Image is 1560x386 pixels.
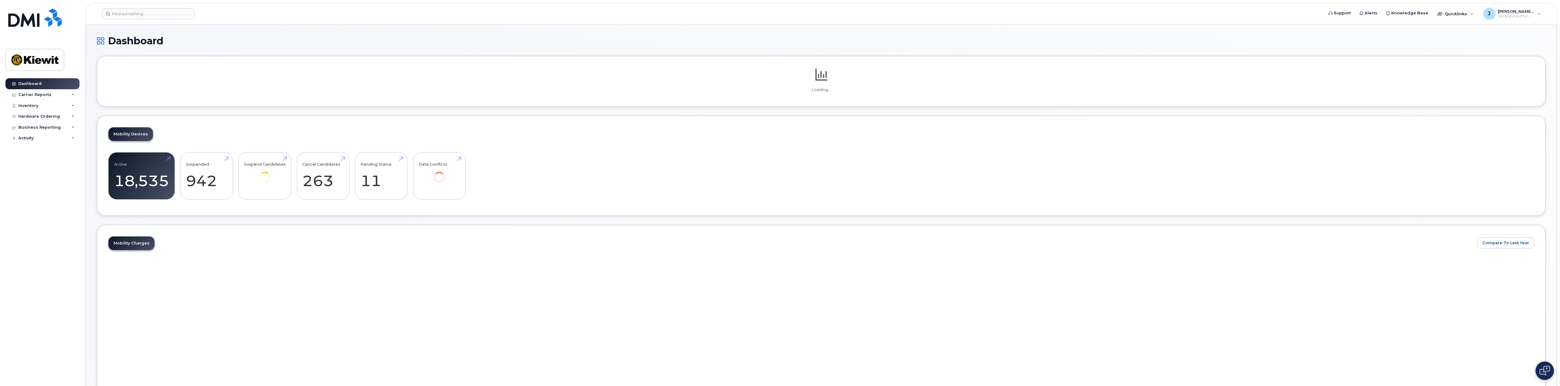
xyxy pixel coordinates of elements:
p: Loading... [108,87,1534,93]
a: Mobility Charges [109,237,154,250]
button: Compare To Last Year [1477,237,1534,248]
a: Suspend Candidates [244,156,286,191]
a: Mobility Devices [109,127,153,141]
a: Active 18,535 [114,156,169,196]
a: Pending Status 11 [360,156,402,196]
a: Data Conflicts [419,156,460,191]
h1: Dashboard [97,35,1546,46]
a: Suspended 942 [186,156,227,196]
img: Open chat [1540,366,1550,376]
span: Compare To Last Year [1482,240,1529,246]
a: Cancel Candidates 263 [302,156,344,196]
